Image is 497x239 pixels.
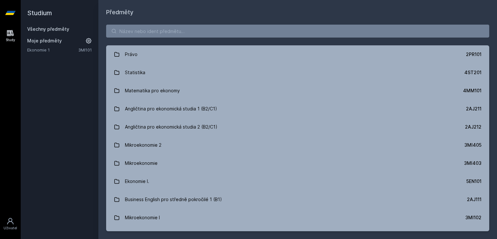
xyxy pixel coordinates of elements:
[106,136,489,154] a: Mikroekonomie 2 3MI405
[125,48,138,61] div: Právo
[125,211,160,224] div: Mikroekonomie I
[106,190,489,209] a: Business English pro středně pokročilé 1 (B1) 2AJ111
[6,38,15,42] div: Study
[106,154,489,172] a: Mikroekonomie 3MI403
[466,51,481,58] div: 2PR101
[125,120,217,133] div: Angličtina pro ekonomická studia 2 (B2/C1)
[125,175,149,188] div: Ekonomie I.
[106,209,489,227] a: Mikroekonomie I 3MI102
[465,214,481,221] div: 3MI102
[106,118,489,136] a: Angličtina pro ekonomická studia 2 (B2/C1) 2AJ212
[463,87,481,94] div: 4MM101
[106,25,489,38] input: Název nebo ident předmětu…
[465,124,481,130] div: 2AJ212
[125,157,158,170] div: Mikroekonomie
[464,69,481,76] div: 4ST201
[27,26,69,32] a: Všechny předměty
[106,63,489,82] a: Statistika 4ST201
[467,196,481,203] div: 2AJ111
[106,100,489,118] a: Angličtina pro ekonomická studia 1 (B2/C1) 2AJ211
[106,172,489,190] a: Ekonomie I. 5EN101
[464,160,481,166] div: 3MI403
[466,178,481,185] div: 5EN101
[78,47,92,52] a: 3MI101
[27,47,78,53] a: Ekonomie 1
[125,139,161,152] div: Mikroekonomie 2
[106,8,489,17] h1: Předměty
[125,66,145,79] div: Statistika
[4,226,17,231] div: Uživatel
[125,193,222,206] div: Business English pro středně pokročilé 1 (B1)
[466,106,481,112] div: 2AJ211
[125,102,217,115] div: Angličtina pro ekonomická studia 1 (B2/C1)
[464,142,481,148] div: 3MI405
[125,84,180,97] div: Matematika pro ekonomy
[1,26,19,46] a: Study
[106,45,489,63] a: Právo 2PR101
[1,214,19,234] a: Uživatel
[27,38,62,44] span: Moje předměty
[106,82,489,100] a: Matematika pro ekonomy 4MM101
